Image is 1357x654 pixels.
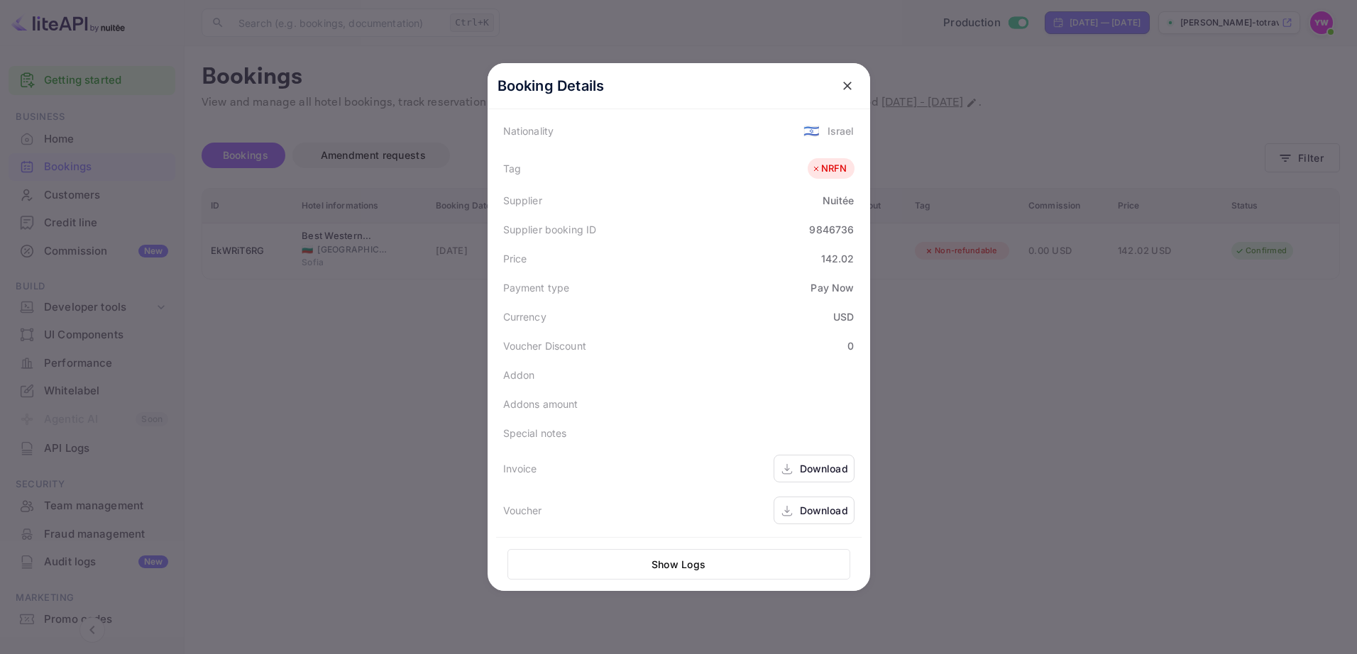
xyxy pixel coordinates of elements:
[835,73,860,99] button: close
[823,193,855,208] div: Nuitée
[503,503,542,518] div: Voucher
[503,280,570,295] div: Payment type
[498,75,605,96] p: Booking Details
[828,123,855,138] div: Israel
[809,222,854,237] div: 9846736
[503,193,542,208] div: Supplier
[800,461,848,476] div: Download
[811,162,847,176] div: NRFN
[811,280,854,295] div: Pay Now
[821,251,855,266] div: 142.02
[800,503,848,518] div: Download
[503,161,521,176] div: Tag
[507,549,850,580] button: Show Logs
[503,123,554,138] div: Nationality
[503,367,535,382] div: Addon
[503,397,578,411] div: Addons amount
[503,461,537,476] div: Invoice
[503,309,546,324] div: Currency
[847,338,854,353] div: 0
[503,251,527,266] div: Price
[503,338,586,353] div: Voucher Discount
[833,309,854,324] div: USD
[503,426,567,440] div: Special notes
[803,118,820,143] span: United States
[503,222,597,237] div: Supplier booking ID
